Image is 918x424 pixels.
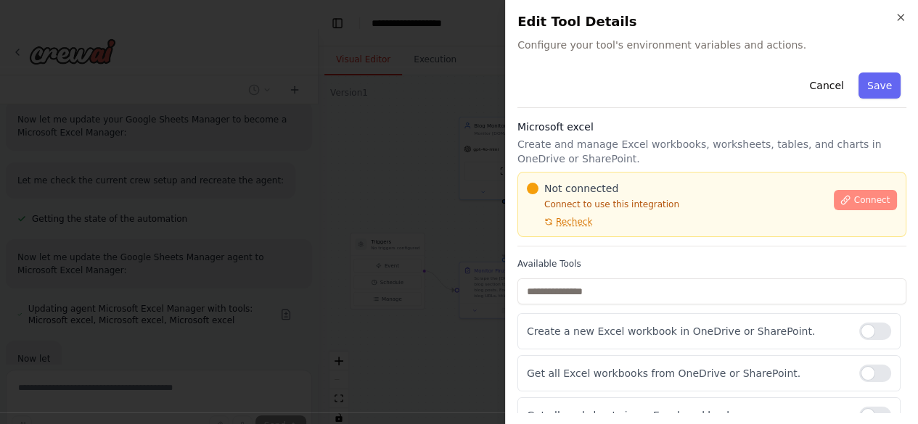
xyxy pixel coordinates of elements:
span: Connect [853,194,890,206]
p: Connect to use this integration [527,199,825,210]
button: Cancel [800,72,852,99]
p: Get all Excel workbooks from OneDrive or SharePoint. [527,366,848,381]
button: Save [858,72,901,99]
span: Recheck [556,216,592,228]
p: Create and manage Excel workbooks, worksheets, tables, and charts in OneDrive or SharePoint. [517,137,906,166]
h2: Edit Tool Details [517,12,906,32]
button: Recheck [527,216,592,228]
p: Create a new Excel workbook in OneDrive or SharePoint. [527,324,848,338]
h3: Microsoft excel [517,120,906,134]
span: Not connected [544,181,618,196]
label: Available Tools [517,258,906,270]
p: Get all worksheets in an Excel workbook. [527,408,848,423]
span: Configure your tool's environment variables and actions. [517,38,906,52]
button: Connect [833,190,897,210]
